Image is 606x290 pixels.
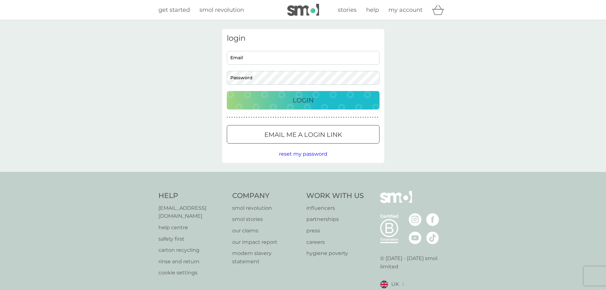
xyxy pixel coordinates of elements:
[290,116,291,119] p: ●
[158,235,226,243] a: safety first
[158,258,226,266] a: rinse and return
[366,5,379,15] a: help
[199,6,244,13] span: smol revolution
[317,116,318,119] p: ●
[324,116,325,119] p: ●
[331,116,332,119] p: ●
[280,116,281,119] p: ●
[232,238,300,246] p: our impact report
[363,116,364,119] p: ●
[391,280,399,288] span: UK
[370,116,371,119] p: ●
[341,116,342,119] p: ●
[282,116,284,119] p: ●
[380,191,412,213] img: smol
[241,116,242,119] p: ●
[426,231,439,244] img: visit the smol Tiktok page
[350,116,352,119] p: ●
[264,130,342,140] p: Email me a login link
[158,6,190,13] span: get started
[409,231,421,244] img: visit the smol Youtube page
[388,5,422,15] a: my account
[306,238,364,246] a: careers
[253,116,254,119] p: ●
[268,116,269,119] p: ●
[273,116,274,119] p: ●
[309,116,310,119] p: ●
[358,116,359,119] p: ●
[388,6,422,13] span: my account
[232,204,300,212] p: smol revolution
[306,227,364,235] a: press
[229,116,230,119] p: ●
[158,246,226,254] p: carton recycling
[372,116,373,119] p: ●
[326,116,327,119] p: ●
[158,191,226,201] h4: Help
[321,116,323,119] p: ●
[278,116,279,119] p: ●
[232,215,300,223] a: smol stories
[227,116,228,119] p: ●
[360,116,361,119] p: ●
[304,116,306,119] p: ●
[158,204,226,220] a: [EMAIL_ADDRESS][DOMAIN_NAME]
[409,213,421,226] img: visit the smol Instagram page
[338,5,357,15] a: stories
[338,116,339,119] p: ●
[297,116,298,119] p: ●
[258,116,260,119] p: ●
[287,116,289,119] p: ●
[292,116,293,119] p: ●
[158,269,226,277] a: cookie settings
[279,151,327,157] span: reset my password
[432,4,448,16] div: basket
[377,116,378,119] p: ●
[270,116,272,119] p: ●
[246,116,247,119] p: ●
[345,116,347,119] p: ●
[293,95,314,105] p: Login
[306,191,364,201] h4: Work With Us
[279,150,327,158] button: reset my password
[199,5,244,15] a: smol revolution
[239,116,240,119] p: ●
[256,116,257,119] p: ●
[306,204,364,212] a: influencers
[306,249,364,258] a: hygiene poverty
[333,116,335,119] p: ●
[353,116,354,119] p: ●
[319,116,320,119] p: ●
[338,6,357,13] span: stories
[329,116,330,119] p: ●
[426,213,439,226] img: visit the smol Facebook page
[302,116,303,119] p: ●
[287,4,319,16] img: smol
[367,116,369,119] p: ●
[307,116,308,119] p: ●
[380,280,388,288] img: UK flag
[232,249,300,265] a: modern slavery statement
[227,34,380,43] h3: login
[234,116,235,119] p: ●
[375,116,376,119] p: ●
[365,116,366,119] p: ●
[336,116,337,119] p: ●
[366,6,379,13] span: help
[348,116,349,119] p: ●
[380,254,448,271] p: © [DATE] - [DATE] smol limited
[232,227,300,235] a: our claims
[261,116,262,119] p: ●
[158,223,226,232] p: help centre
[158,5,190,15] a: get started
[306,215,364,223] a: partnerships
